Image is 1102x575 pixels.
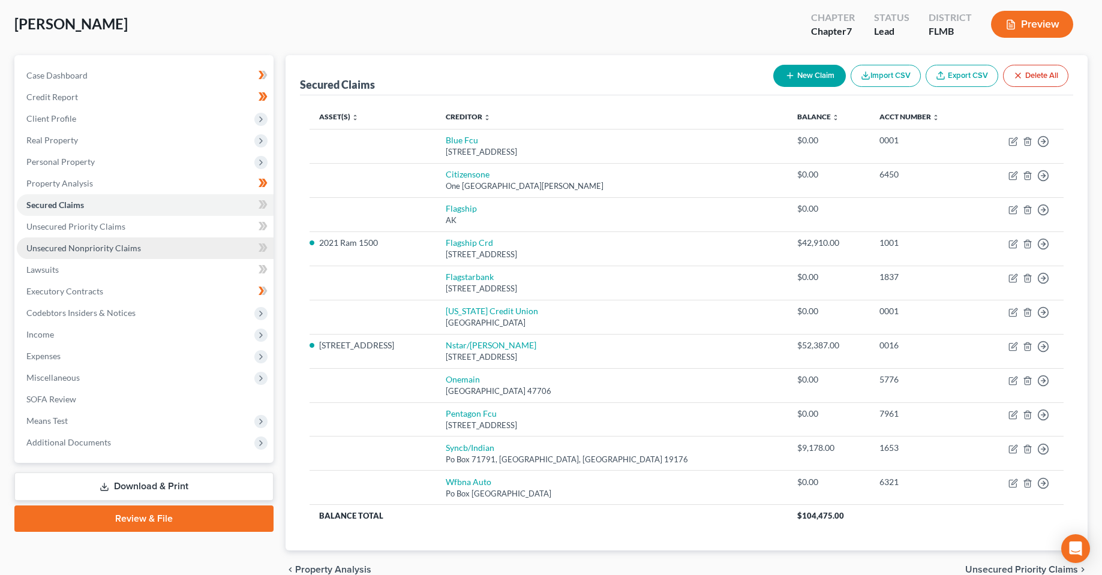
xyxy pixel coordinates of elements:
div: 6450 [879,168,966,180]
div: 7961 [879,408,966,420]
div: [GEOGRAPHIC_DATA] 47706 [446,386,778,397]
a: Case Dashboard [17,65,274,86]
div: Po Box [GEOGRAPHIC_DATA] [446,488,778,499]
span: Credit Report [26,92,78,102]
button: Import CSV [851,65,921,87]
a: Executory Contracts [17,281,274,302]
div: [STREET_ADDRESS] [446,420,778,431]
div: [STREET_ADDRESS] [446,351,778,363]
i: chevron_right [1078,565,1088,574]
div: FLMB [929,25,972,38]
span: Personal Property [26,156,95,167]
div: 6321 [879,476,966,488]
span: $104,475.00 [797,511,844,520]
a: Creditor unfold_more [446,112,491,121]
a: Nstar/[PERSON_NAME] [446,340,536,350]
span: Miscellaneous [26,372,80,383]
div: One [GEOGRAPHIC_DATA][PERSON_NAME] [446,180,778,192]
span: Real Property [26,135,78,145]
div: $0.00 [797,476,860,488]
li: 2021 Ram 1500 [319,237,427,249]
div: Chapter [811,25,855,38]
i: unfold_more [932,114,939,121]
a: Citizensone [446,169,490,179]
div: Lead [874,25,909,38]
div: 0001 [879,305,966,317]
a: Download & Print [14,472,274,501]
div: [STREET_ADDRESS] [446,146,778,158]
div: 5776 [879,374,966,386]
div: 1837 [879,271,966,283]
span: Unsecured Priority Claims [26,221,125,231]
span: Unsecured Nonpriority Claims [26,243,141,253]
div: $42,910.00 [797,237,860,249]
span: 7 [846,25,852,37]
span: Income [26,329,54,339]
div: $0.00 [797,271,860,283]
a: Unsecured Priority Claims [17,216,274,237]
a: SOFA Review [17,389,274,410]
div: District [929,11,972,25]
a: Flagship Crd [446,237,493,248]
div: $0.00 [797,374,860,386]
th: Balance Total [310,505,788,526]
div: $0.00 [797,408,860,420]
span: Client Profile [26,113,76,124]
span: Unsecured Priority Claims [965,565,1078,574]
div: Po Box 71791, [GEOGRAPHIC_DATA], [GEOGRAPHIC_DATA] 19176 [446,454,778,465]
div: AK [446,215,778,226]
span: Codebtors Insiders & Notices [26,308,136,318]
span: Expenses [26,351,61,361]
li: [STREET_ADDRESS] [319,339,427,351]
a: Wfbna Auto [446,477,491,487]
span: SOFA Review [26,394,76,404]
i: unfold_more [352,114,359,121]
a: Flagship [446,203,477,213]
div: $9,178.00 [797,442,860,454]
div: Status [874,11,909,25]
button: New Claim [773,65,846,87]
a: Acct Number unfold_more [879,112,939,121]
a: Blue Fcu [446,135,478,145]
div: $0.00 [797,203,860,215]
i: unfold_more [832,114,839,121]
a: Asset(s) unfold_more [319,112,359,121]
div: 1001 [879,237,966,249]
span: [PERSON_NAME] [14,15,128,32]
span: Additional Documents [26,437,111,447]
a: Balance unfold_more [797,112,839,121]
div: $0.00 [797,305,860,317]
a: Flagstarbank [446,272,494,282]
i: chevron_left [286,565,295,574]
div: $0.00 [797,168,860,180]
div: 0016 [879,339,966,351]
div: Secured Claims [300,77,375,92]
div: [STREET_ADDRESS] [446,249,778,260]
a: Syncb/Indian [446,442,494,453]
div: [GEOGRAPHIC_DATA] [446,317,778,329]
div: 1653 [879,442,966,454]
a: Lawsuits [17,259,274,281]
div: 0001 [879,134,966,146]
a: [US_STATE] Credit Union [446,306,538,316]
button: Preview [991,11,1073,38]
a: Onemain [446,374,480,384]
button: Delete All [1003,65,1068,87]
a: Unsecured Nonpriority Claims [17,237,274,259]
a: Export CSV [926,65,998,87]
a: Secured Claims [17,194,274,216]
div: Open Intercom Messenger [1061,534,1090,563]
div: $0.00 [797,134,860,146]
a: Property Analysis [17,173,274,194]
span: Secured Claims [26,200,84,210]
div: [STREET_ADDRESS] [446,283,778,294]
span: Executory Contracts [26,286,103,296]
button: Unsecured Priority Claims chevron_right [965,565,1088,574]
span: Lawsuits [26,264,59,275]
button: chevron_left Property Analysis [286,565,371,574]
span: Property Analysis [295,565,371,574]
a: Credit Report [17,86,274,108]
div: $52,387.00 [797,339,860,351]
a: Pentagon Fcu [446,408,497,419]
span: Property Analysis [26,178,93,188]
